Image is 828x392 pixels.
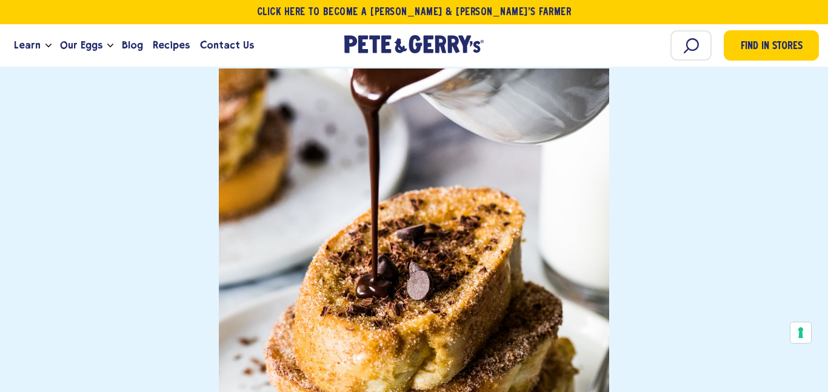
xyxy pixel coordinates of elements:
[14,38,41,53] span: Learn
[55,29,107,62] a: Our Eggs
[670,30,712,61] input: Search
[122,38,143,53] span: Blog
[148,29,195,62] a: Recipes
[724,30,819,61] a: Find in Stores
[9,29,45,62] a: Learn
[790,322,811,343] button: Your consent preferences for tracking technologies
[45,44,52,48] button: Open the dropdown menu for Learn
[195,29,259,62] a: Contact Us
[153,38,190,53] span: Recipes
[741,39,803,55] span: Find in Stores
[117,29,148,62] a: Blog
[60,38,102,53] span: Our Eggs
[107,44,113,48] button: Open the dropdown menu for Our Eggs
[200,38,254,53] span: Contact Us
